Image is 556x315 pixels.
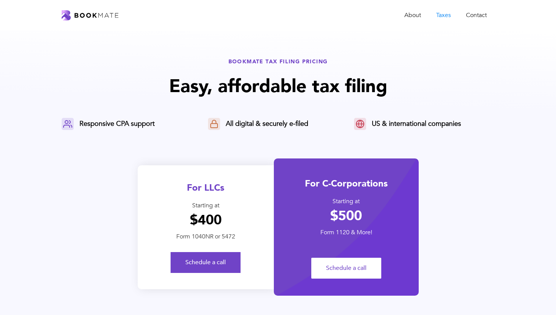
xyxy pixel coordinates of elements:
[274,208,419,224] h1: $500
[138,202,274,210] div: Starting at
[62,10,118,20] a: home
[226,119,308,129] div: All digital & securely e-filed
[171,252,241,273] a: Schedule a call
[274,197,419,205] div: Starting at
[79,119,155,129] div: Responsive CPA support
[62,74,494,99] h1: Easy, affordable tax filing
[372,119,461,129] div: US & international companies
[138,233,274,241] div: Form 1040NR or 5472
[274,177,419,190] div: For C-Corporations
[138,212,274,229] h1: $400
[458,8,494,23] a: Contact
[397,8,429,23] a: About
[429,8,458,23] a: Taxes
[274,229,419,237] div: Form 1120 & More!
[62,58,494,65] div: BOOKMATE TAX FILING PRICING
[311,258,381,279] a: Schedule a call
[138,182,274,194] div: For LLCs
